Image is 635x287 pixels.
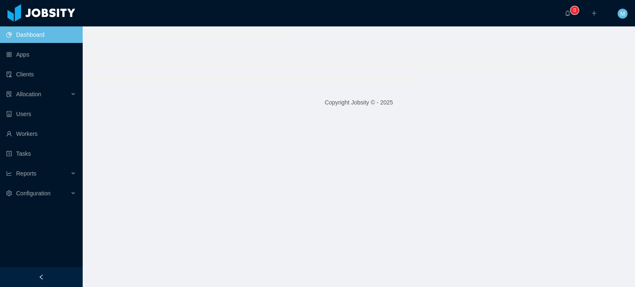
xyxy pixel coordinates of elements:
[6,171,12,176] i: icon: line-chart
[6,190,12,196] i: icon: setting
[571,6,579,14] sup: 0
[83,88,635,117] footer: Copyright Jobsity © - 2025
[6,126,76,142] a: icon: userWorkers
[620,9,625,19] span: M
[16,91,41,97] span: Allocation
[565,10,571,16] i: icon: bell
[16,190,50,197] span: Configuration
[6,91,12,97] i: icon: solution
[6,26,76,43] a: icon: pie-chartDashboard
[6,46,76,63] a: icon: appstoreApps
[16,170,36,177] span: Reports
[6,106,76,122] a: icon: robotUsers
[6,145,76,162] a: icon: profileTasks
[6,66,76,83] a: icon: auditClients
[591,10,597,16] i: icon: plus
